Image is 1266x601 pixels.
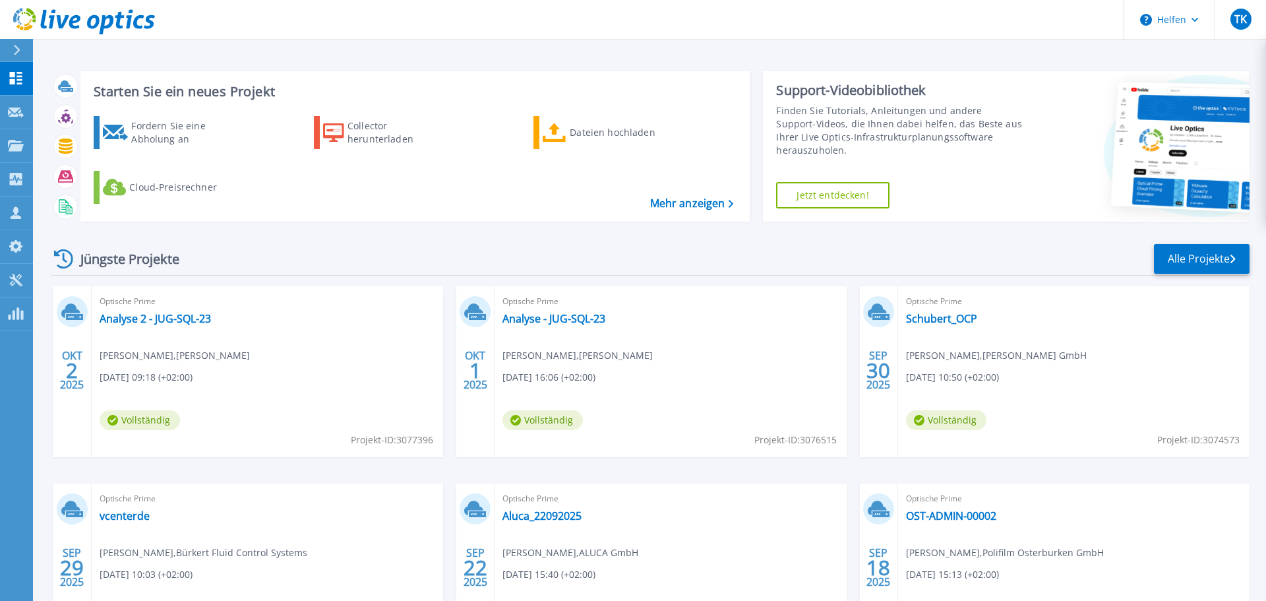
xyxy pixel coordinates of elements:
[906,509,996,523] font: OST-ADMIN-00002
[866,554,890,581] font: 18
[906,349,980,362] font: [PERSON_NAME]
[100,312,211,325] a: Analyse 2 - JUG-SQL-23
[100,296,156,307] font: Optische Prime
[576,349,579,362] font: ,
[776,182,889,208] a: Jetzt entdecken!
[906,296,962,307] font: Optische Prime
[906,312,977,325] a: Schubert_OCP
[469,356,481,384] font: 1
[576,546,579,559] font: ,
[60,377,84,392] font: 2025
[980,546,982,559] font: ,
[100,349,173,362] font: [PERSON_NAME]
[502,311,605,326] font: Analyse - JUG-SQL-23
[502,296,558,307] font: Optische Prime
[464,554,487,581] font: 22
[1234,12,1247,26] font: TK
[94,171,241,204] a: Cloud-Preisrechner
[866,377,890,392] font: 2025
[906,371,999,383] font: [DATE] 10:50 (+02:00)
[502,349,576,362] font: [PERSON_NAME]
[866,356,890,384] font: 30
[351,433,396,446] font: Projekt-ID:
[579,349,653,362] font: [PERSON_NAME]
[62,348,82,363] font: OKT
[100,509,150,523] font: vcenterde
[60,575,84,589] font: 2025
[173,349,176,362] font: ,
[1154,244,1250,274] a: Alle Projekte
[100,546,173,559] font: [PERSON_NAME]
[906,546,980,559] font: [PERSON_NAME]
[176,349,250,362] font: [PERSON_NAME]
[1168,251,1230,266] font: Alle Projekte
[63,546,81,560] font: SEP
[66,356,78,384] font: 2
[502,568,595,581] font: [DATE] 15:40 (+02:00)
[800,433,837,446] font: 3076515
[650,196,725,210] font: Mehr anzeigen
[502,509,582,522] a: Aluca_22092025
[100,568,193,581] font: [DATE] 10:03 (+02:00)
[502,546,576,559] font: [PERSON_NAME]
[60,554,84,581] font: 29
[1157,13,1186,26] font: Helfen
[314,116,461,149] a: Collector herunterladen
[906,493,962,504] font: Optische Prime
[100,371,193,383] font: [DATE] 09:18 (+02:00)
[100,493,156,504] font: Optische Prime
[502,371,595,383] font: [DATE] 16:06 (+02:00)
[94,116,241,149] a: Fordern Sie eine Abholung an
[464,377,487,392] font: 2025
[80,250,179,268] font: Jüngste Projekte
[1157,433,1203,446] font: Projekt-ID:
[866,575,890,589] font: 2025
[347,119,413,145] font: Collector herunterladen
[131,119,205,145] font: Fordern Sie eine Abholung an
[982,546,1104,559] font: Polifilm Osterburken GmbH
[776,81,926,99] font: Support-Videobibliothek
[982,349,1087,362] font: [PERSON_NAME] GmbH
[570,126,655,139] font: Dateien hochladen
[754,433,800,446] font: Projekt-ID:
[121,414,170,426] font: Vollständig
[869,348,888,363] font: SEP
[980,349,982,362] font: ,
[524,414,573,426] font: Vollständig
[797,189,868,201] font: Jetzt entdecken!
[100,509,150,522] a: vcenterde
[464,575,487,589] font: 2025
[502,312,605,325] a: Analyse - JUG-SQL-23
[579,546,638,559] font: ALUCA GmbH
[533,116,680,149] a: Dateien hochladen
[173,546,176,559] font: ,
[1203,433,1240,446] font: 3074573
[466,546,485,560] font: SEP
[906,311,977,326] font: Schubert_OCP
[396,433,433,446] font: 3077396
[129,181,217,193] font: Cloud-Preisrechner
[502,509,582,523] font: Aluca_22092025
[176,546,307,559] font: Bürkert Fluid Control Systems
[502,493,558,504] font: Optische Prime
[928,414,977,426] font: Vollständig
[100,311,211,326] font: Analyse 2 - JUG-SQL-23
[906,509,996,522] a: OST-ADMIN-00002
[465,348,485,363] font: OKT
[94,82,276,100] font: Starten Sie ein neues Projekt
[906,568,999,581] font: [DATE] 15:13 (+02:00)
[869,546,888,560] font: SEP
[650,197,734,210] a: Mehr anzeigen
[776,104,1021,156] font: Finden Sie Tutorials, Anleitungen und andere Support-Videos, die Ihnen dabei helfen, das Beste au...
